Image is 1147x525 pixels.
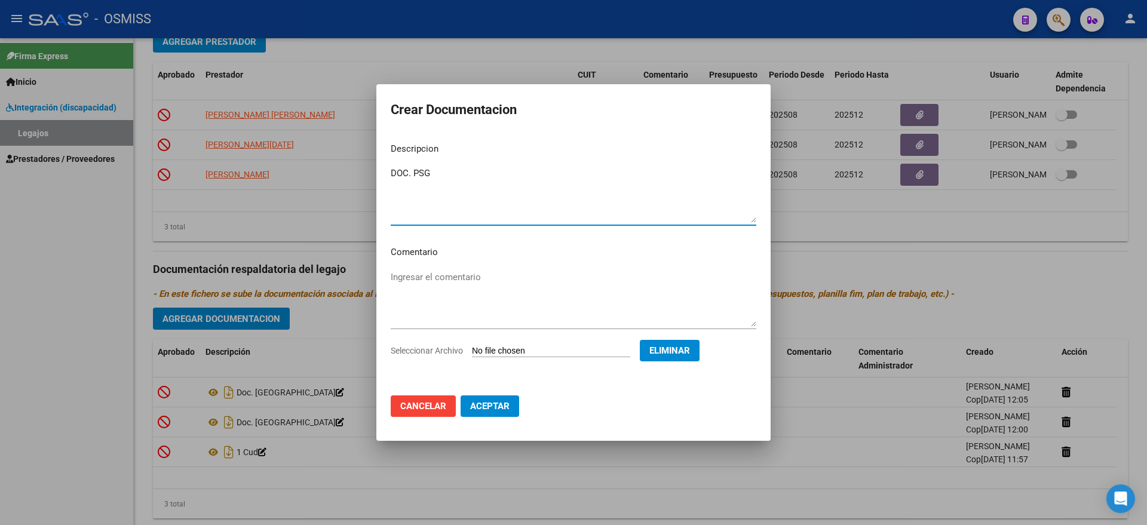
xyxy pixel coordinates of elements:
[391,99,756,121] h2: Crear Documentacion
[391,245,756,259] p: Comentario
[391,395,456,417] button: Cancelar
[470,401,510,412] span: Aceptar
[400,401,446,412] span: Cancelar
[461,395,519,417] button: Aceptar
[640,340,700,361] button: Eliminar
[1106,484,1135,513] div: Open Intercom Messenger
[649,345,690,356] span: Eliminar
[391,346,463,355] span: Seleccionar Archivo
[391,142,756,156] p: Descripcion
